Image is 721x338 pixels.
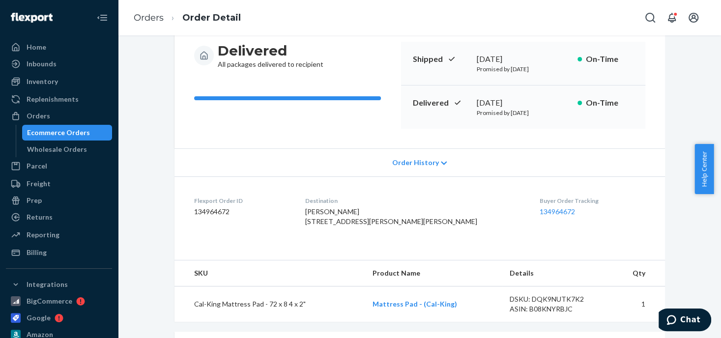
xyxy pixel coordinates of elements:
[27,179,51,189] div: Freight
[218,42,323,69] div: All packages delivered to recipient
[22,125,113,141] a: Ecommerce Orders
[174,286,365,322] td: Cal-King Mattress Pad - 72 x 8 4 x 2"
[6,176,112,192] a: Freight
[6,39,112,55] a: Home
[174,260,365,286] th: SKU
[510,294,602,304] div: DSKU: DQK9NUTK7K2
[27,77,58,86] div: Inventory
[22,141,113,157] a: Wholesale Orders
[6,293,112,309] a: BigCommerce
[609,260,664,286] th: Qty
[27,212,53,222] div: Returns
[27,128,90,138] div: Ecommerce Orders
[684,8,703,28] button: Open account menu
[27,111,50,121] div: Orders
[365,260,502,286] th: Product Name
[6,193,112,208] a: Prep
[27,296,72,306] div: BigCommerce
[27,313,51,323] div: Google
[92,8,112,28] button: Close Navigation
[134,12,164,23] a: Orders
[6,245,112,260] a: Billing
[640,8,660,28] button: Open Search Box
[477,54,570,65] div: [DATE]
[27,280,68,289] div: Integrations
[510,304,602,314] div: ASIN: B08KNYRBJC
[6,227,112,243] a: Reporting
[477,109,570,117] p: Promised by [DATE]
[6,108,112,124] a: Orders
[27,248,47,257] div: Billing
[392,158,438,168] span: Order History
[609,286,664,322] td: 1
[586,54,634,65] p: On-Time
[27,144,87,154] div: Wholesale Orders
[194,197,289,205] dt: Flexport Order ID
[218,42,323,59] h3: Delivered
[182,12,241,23] a: Order Detail
[27,161,47,171] div: Parcel
[6,209,112,225] a: Returns
[586,97,634,109] p: On-Time
[477,65,570,73] p: Promised by [DATE]
[305,197,524,205] dt: Destination
[373,300,457,308] a: Mattress Pad - (Cal-King)
[27,94,79,104] div: Replenishments
[502,260,610,286] th: Details
[27,196,42,205] div: Prep
[27,42,46,52] div: Home
[11,13,53,23] img: Flexport logo
[6,56,112,72] a: Inbounds
[6,310,112,326] a: Google
[413,54,469,65] p: Shipped
[27,59,57,69] div: Inbounds
[126,3,249,32] ol: breadcrumbs
[662,8,682,28] button: Open notifications
[27,230,59,240] div: Reporting
[305,207,477,225] span: [PERSON_NAME] [STREET_ADDRESS][PERSON_NAME][PERSON_NAME]
[6,74,112,89] a: Inventory
[477,97,570,109] div: [DATE]
[540,207,575,216] a: 134964672
[659,309,711,333] iframe: Opens a widget where you can chat to one of our agents
[194,207,289,217] dd: 134964672
[6,91,112,107] a: Replenishments
[413,97,469,109] p: Delivered
[694,144,714,194] button: Help Center
[6,277,112,292] button: Integrations
[540,197,645,205] dt: Buyer Order Tracking
[6,158,112,174] a: Parcel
